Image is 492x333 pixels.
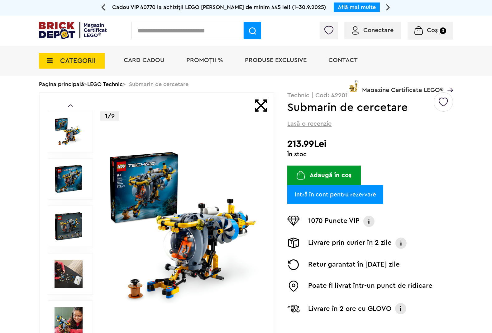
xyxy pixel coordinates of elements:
p: Technic | Cod: 42201 [287,92,453,99]
a: Intră în cont pentru rezervare [287,185,383,204]
a: Conectare [352,27,394,33]
img: Info livrare prin curier [395,238,407,249]
h1: Submarin de cercetare [287,102,433,113]
a: PROMOȚII % [186,57,223,63]
p: Poate fi livrat într-un punct de ridicare [308,281,432,292]
span: Cadou VIP 40770 la achiziții LEGO [PERSON_NAME] de minim 445 lei! (1-30.9.2025) [112,4,326,10]
img: Submarin de cercetare [55,118,83,146]
button: Adaugă în coș [287,166,361,185]
img: Seturi Lego Submarin de cercetare [55,260,83,288]
a: Card Cadou [124,57,165,63]
img: Livrare [287,238,300,248]
img: Submarin de cercetare [55,165,83,193]
span: Magazine Certificate LEGO® [362,79,443,93]
p: Retur garantat în [DATE] zile [308,259,400,270]
img: Livrare Glovo [287,305,300,312]
img: Submarin de cercetare [107,150,260,303]
img: Easybox [287,281,300,292]
a: Contact [328,57,358,63]
img: Submarin de cercetare LEGO 42201 [55,212,83,240]
small: 0 [440,27,446,34]
span: Lasă o recenzie [287,119,332,128]
a: Magazine Certificate LEGO® [443,79,453,85]
img: Info livrare cu GLOVO [394,302,407,315]
div: În stoc [287,151,453,157]
span: CATEGORII [60,57,96,64]
img: Puncte VIP [287,216,300,226]
a: Prev [68,104,73,107]
p: 1070 Puncte VIP [308,216,360,227]
a: Produse exclusive [245,57,307,63]
img: Returnare [287,259,300,270]
a: Află mai multe [338,4,376,10]
span: Conectare [363,27,394,33]
span: Coș [427,27,438,33]
img: Info VIP [363,216,375,227]
p: 1/9 [100,111,119,121]
p: Livrare în 2 ore cu GLOVO [308,304,391,314]
h2: 213.99Lei [287,138,453,150]
p: Livrare prin curier în 2 zile [308,238,392,249]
